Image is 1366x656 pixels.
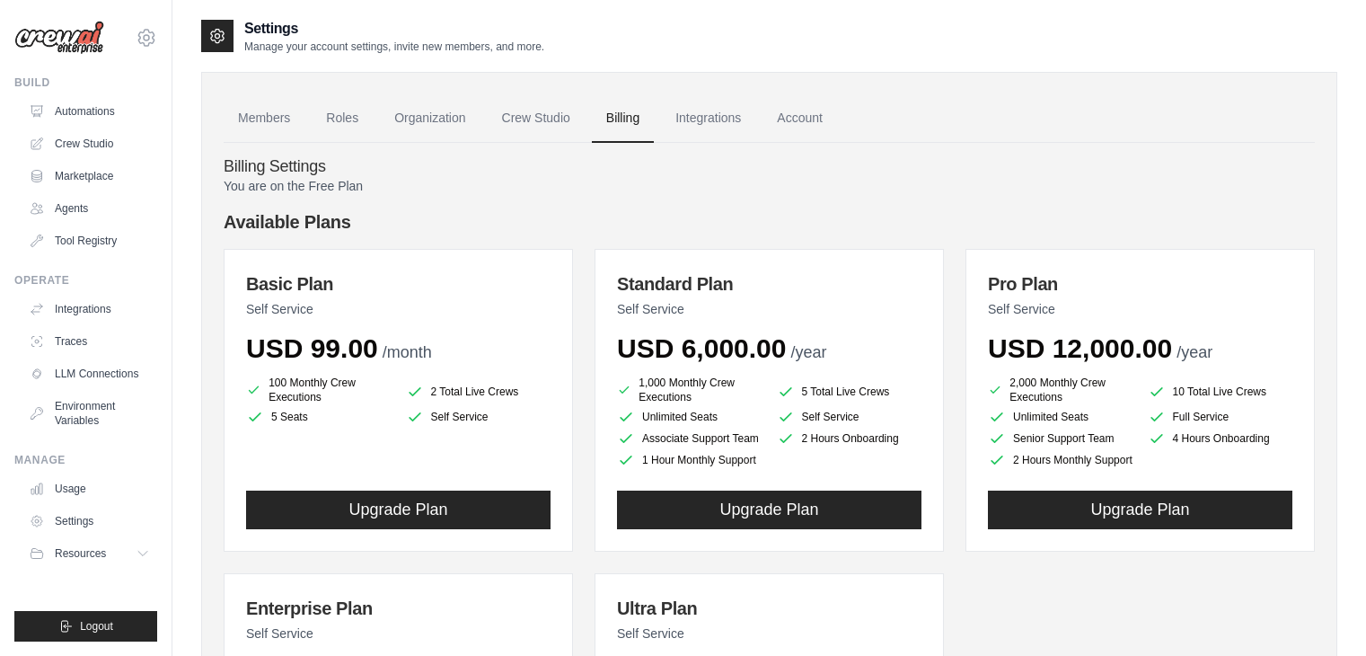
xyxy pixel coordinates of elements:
span: USD 99.00 [246,333,378,363]
span: USD 12,000.00 [988,333,1172,363]
li: 5 Total Live Crews [777,379,922,404]
span: Resources [55,546,106,561]
img: Logo [14,21,104,55]
button: Resources [22,539,157,568]
button: Upgrade Plan [988,491,1292,529]
h4: Billing Settings [224,157,1315,177]
li: 2,000 Monthly Crew Executions [988,376,1133,404]
p: Self Service [617,625,921,643]
h3: Enterprise Plan [246,596,551,621]
li: Associate Support Team [617,430,762,448]
li: Senior Support Team [988,430,1133,448]
a: Crew Studio [22,129,157,158]
a: Traces [22,327,157,356]
li: 2 Hours Onboarding [777,430,922,448]
span: Logout [80,619,113,634]
button: Upgrade Plan [246,491,551,529]
li: 2 Total Live Crews [406,379,551,404]
button: Logout [14,611,157,642]
a: Agents [22,194,157,223]
li: Unlimited Seats [617,408,762,426]
h3: Standard Plan [617,271,921,297]
a: Automations [22,97,157,126]
span: /year [790,343,826,361]
li: Self Service [406,408,551,426]
h3: Basic Plan [246,271,551,297]
li: 2 Hours Monthly Support [988,451,1133,469]
li: Full Service [1148,408,1293,426]
p: Self Service [246,625,551,643]
li: Self Service [777,408,922,426]
a: Organization [380,94,480,143]
li: 4 Hours Onboarding [1148,430,1293,448]
p: You are on the Free Plan [224,177,1315,195]
span: USD 6,000.00 [617,333,786,363]
a: Members [224,94,304,143]
li: 1,000 Monthly Crew Executions [617,376,762,404]
a: Integrations [661,94,755,143]
a: Tool Registry [22,226,157,255]
a: LLM Connections [22,359,157,388]
a: Billing [592,94,654,143]
p: Self Service [617,300,921,318]
div: Operate [14,273,157,288]
p: Self Service [246,300,551,318]
a: Environment Variables [22,392,157,435]
a: Marketplace [22,162,157,191]
p: Self Service [988,300,1292,318]
div: Build [14,75,157,90]
p: Manage your account settings, invite new members, and more. [244,40,544,54]
li: 10 Total Live Crews [1148,379,1293,404]
a: Roles [312,94,373,143]
h4: Available Plans [224,209,1315,235]
li: Unlimited Seats [988,408,1133,426]
li: 5 Seats [246,408,392,426]
a: Settings [22,507,157,536]
li: 1 Hour Monthly Support [617,451,762,469]
button: Upgrade Plan [617,491,921,529]
span: /month [383,343,432,361]
h3: Pro Plan [988,271,1292,297]
a: Account [762,94,837,143]
h2: Settings [244,18,544,40]
div: Manage [14,453,157,467]
li: 100 Monthly Crew Executions [246,376,392,404]
h3: Ultra Plan [617,596,921,621]
a: Integrations [22,295,157,324]
span: /year [1177,343,1212,361]
a: Usage [22,474,157,503]
a: Crew Studio [488,94,585,143]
